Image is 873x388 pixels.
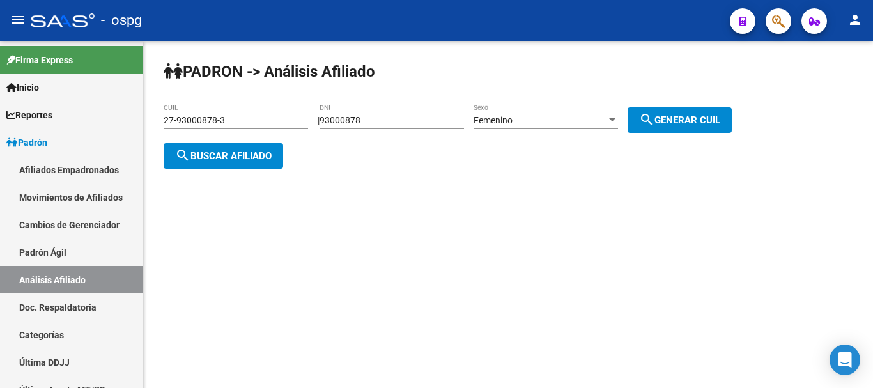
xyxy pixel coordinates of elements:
div: | [318,115,741,125]
mat-icon: search [175,148,190,163]
mat-icon: person [847,12,863,27]
span: Padrón [6,136,47,150]
span: Reportes [6,108,52,122]
button: Generar CUIL [628,107,732,133]
mat-icon: menu [10,12,26,27]
span: Femenino [474,115,513,125]
span: Inicio [6,81,39,95]
span: Firma Express [6,53,73,67]
mat-icon: search [639,112,654,127]
span: Generar CUIL [639,114,720,126]
span: Buscar afiliado [175,150,272,162]
div: Open Intercom Messenger [830,345,860,375]
button: Buscar afiliado [164,143,283,169]
strong: PADRON -> Análisis Afiliado [164,63,375,81]
span: - ospg [101,6,142,35]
